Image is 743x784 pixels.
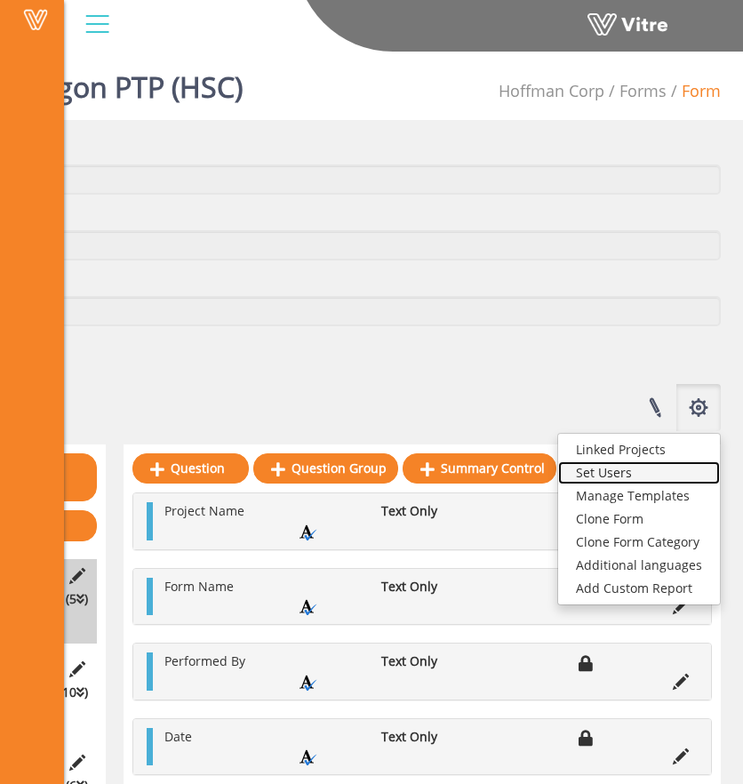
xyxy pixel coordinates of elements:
a: Linked Projects [558,438,720,461]
li: Form [667,80,721,103]
a: Question [132,453,249,484]
a: Clone Form Category [558,531,720,554]
span: (10 ) [59,684,88,701]
a: Summary Control [403,453,556,484]
a: Add Custom Report [558,577,720,600]
a: Manage Templates [558,484,720,508]
li: Text Only [372,578,454,596]
a: Clone Form [558,508,720,531]
li: Text Only [372,502,454,520]
span: Date [164,728,192,745]
span: (5 ) [66,590,88,608]
li: Text Only [372,652,454,670]
li: Text Only [372,728,454,746]
a: Set Users [558,461,720,484]
span: Project Name [164,502,244,519]
a: Question Group [253,453,398,484]
span: Performed By [164,652,245,669]
a: Forms [619,80,667,101]
span: 210 [499,80,604,101]
span: Form Name [164,578,234,595]
a: Additional languages [558,554,720,577]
